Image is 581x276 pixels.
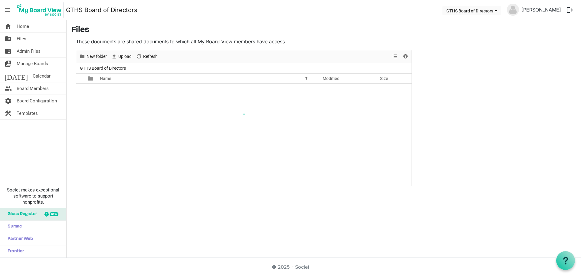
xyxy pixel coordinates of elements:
[5,20,12,32] span: home
[15,2,66,18] a: My Board View Logo
[272,264,309,270] a: © 2025 - Societ
[3,187,64,205] span: Societ makes exceptional software to support nonprofits.
[5,33,12,45] span: folder_shared
[5,107,12,119] span: construction
[33,70,51,82] span: Calendar
[519,4,563,16] a: [PERSON_NAME]
[15,2,64,18] img: My Board View Logo
[71,25,576,35] h3: Files
[5,208,37,220] span: Glass Register
[17,58,48,70] span: Manage Boards
[5,70,28,82] span: [DATE]
[2,4,13,16] span: menu
[17,20,29,32] span: Home
[17,107,38,119] span: Templates
[17,45,41,57] span: Admin Files
[66,4,137,16] a: GTHS Board of Directors
[5,58,12,70] span: switch_account
[5,245,24,258] span: Frontier
[5,82,12,95] span: people
[5,221,22,233] span: Sumac
[17,33,26,45] span: Files
[17,82,49,95] span: Board Members
[563,4,576,16] button: logout
[17,95,57,107] span: Board Configuration
[5,45,12,57] span: folder_shared
[5,95,12,107] span: settings
[50,212,58,216] div: new
[5,233,33,245] span: Partner Web
[507,4,519,16] img: no-profile-picture.svg
[442,6,501,15] button: GTHS Board of Directors dropdownbutton
[76,38,412,45] p: These documents are shared documents to which all My Board View members have access.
